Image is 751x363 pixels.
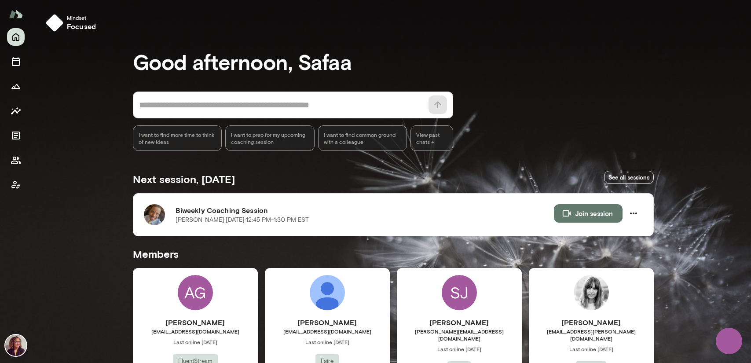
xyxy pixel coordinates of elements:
[9,6,23,22] img: Mento
[46,14,63,32] img: mindset
[133,317,258,328] h6: [PERSON_NAME]
[324,131,402,145] span: I want to find common ground with a colleague
[133,172,235,186] h5: Next session, [DATE]
[139,131,216,145] span: I want to find more time to think of new ideas
[7,53,25,70] button: Sessions
[265,317,390,328] h6: [PERSON_NAME]
[442,275,477,310] div: SJ
[410,125,453,151] span: View past chats ->
[176,205,554,216] h6: Biweekly Coaching Session
[574,275,609,310] img: Yasmine Nassar
[7,151,25,169] button: Members
[133,338,258,345] span: Last online [DATE]
[265,338,390,345] span: Last online [DATE]
[318,125,407,151] div: I want to find common ground with a colleague
[554,204,623,223] button: Join session
[178,275,213,310] div: AG
[67,21,96,32] h6: focused
[529,345,654,352] span: Last online [DATE]
[310,275,345,310] img: Ling Zeng
[604,171,654,184] a: See all sessions
[529,328,654,342] span: [EMAIL_ADDRESS][PERSON_NAME][DOMAIN_NAME]
[133,247,654,261] h5: Members
[7,127,25,144] button: Documents
[5,335,26,356] img: Safaa Khairalla
[397,345,522,352] span: Last online [DATE]
[133,125,222,151] div: I want to find more time to think of new ideas
[225,125,315,151] div: I want to prep for my upcoming coaching session
[397,328,522,342] span: [PERSON_NAME][EMAIL_ADDRESS][DOMAIN_NAME]
[397,317,522,328] h6: [PERSON_NAME]
[133,328,258,335] span: [EMAIL_ADDRESS][DOMAIN_NAME]
[42,11,103,35] button: Mindsetfocused
[67,14,96,21] span: Mindset
[133,49,654,74] h3: Good afternoon, Safaa
[7,176,25,194] button: Client app
[529,317,654,328] h6: [PERSON_NAME]
[231,131,309,145] span: I want to prep for my upcoming coaching session
[7,102,25,120] button: Insights
[7,28,25,46] button: Home
[7,77,25,95] button: Growth Plan
[265,328,390,335] span: [EMAIL_ADDRESS][DOMAIN_NAME]
[176,216,309,224] p: [PERSON_NAME] · [DATE] · 12:45 PM-1:30 PM EST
